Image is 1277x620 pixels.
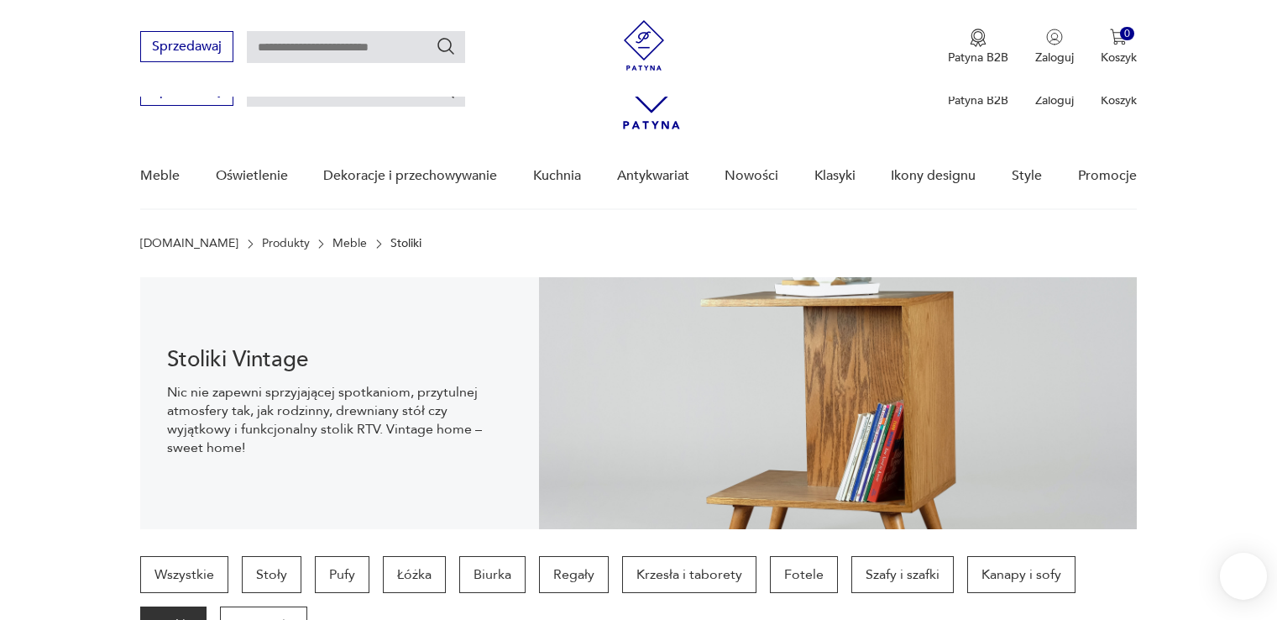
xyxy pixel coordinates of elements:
[1101,92,1137,108] p: Koszyk
[436,36,456,56] button: Szukaj
[1035,50,1074,66] p: Zaloguj
[891,144,976,208] a: Ikony designu
[140,31,233,62] button: Sprzedawaj
[1110,29,1127,45] img: Ikona koszyka
[948,50,1008,66] p: Patyna B2B
[390,237,421,250] p: Stoliki
[140,42,233,54] a: Sprzedawaj
[770,556,838,593] a: Fotele
[140,556,228,593] a: Wszystkie
[315,556,369,593] a: Pufy
[539,277,1137,529] img: 2a258ee3f1fcb5f90a95e384ca329760.jpg
[167,349,512,370] h1: Stoliki Vintage
[851,556,954,593] a: Szafy i szafki
[459,556,526,593] a: Biurka
[140,237,238,250] a: [DOMAIN_NAME]
[533,144,581,208] a: Kuchnia
[1078,144,1137,208] a: Promocje
[948,92,1008,108] p: Patyna B2B
[1220,553,1267,600] iframe: Smartsupp widget button
[617,144,689,208] a: Antykwariat
[1101,29,1137,66] button: 0Koszyk
[167,383,512,457] p: Nic nie zapewni sprzyjającej spotkaniom, przytulnej atmosfery tak, jak rodzinny, drewniany stół c...
[140,86,233,97] a: Sprzedawaj
[140,144,180,208] a: Meble
[1012,144,1042,208] a: Style
[948,29,1008,66] button: Patyna B2B
[948,29,1008,66] a: Ikona medaluPatyna B2B
[1101,50,1137,66] p: Koszyk
[967,556,1076,593] a: Kanapy i sofy
[323,144,497,208] a: Dekoracje i przechowywanie
[1120,27,1134,41] div: 0
[216,144,288,208] a: Oświetlenie
[539,556,609,593] a: Regały
[1035,92,1074,108] p: Zaloguj
[262,237,310,250] a: Produkty
[1035,29,1074,66] button: Zaloguj
[332,237,367,250] a: Meble
[622,556,756,593] a: Krzesła i taborety
[383,556,446,593] a: Łóżka
[725,144,778,208] a: Nowości
[242,556,301,593] a: Stoły
[814,144,856,208] a: Klasyki
[619,20,669,71] img: Patyna - sklep z meblami i dekoracjami vintage
[970,29,987,47] img: Ikona medalu
[1046,29,1063,45] img: Ikonka użytkownika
